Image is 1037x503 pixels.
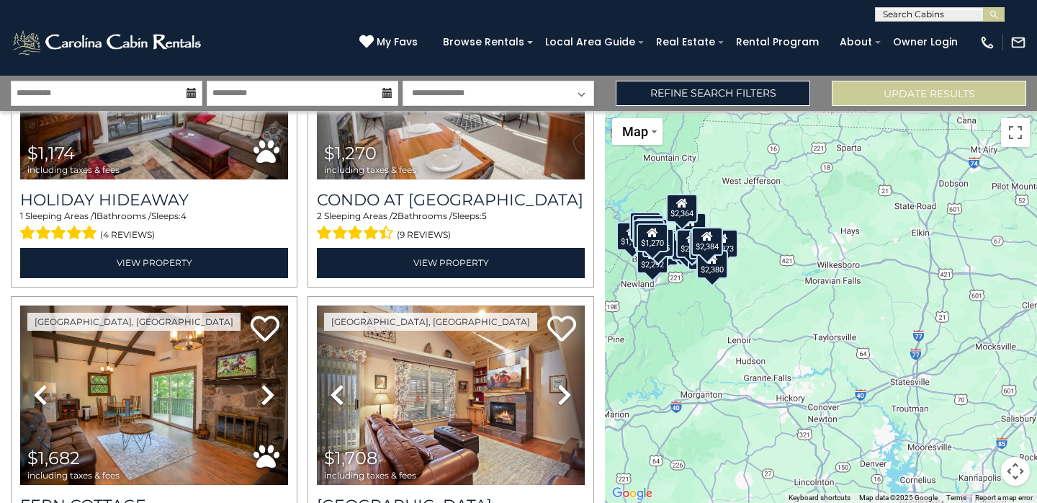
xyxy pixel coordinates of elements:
a: Holiday Hideaway [20,190,288,210]
a: View Property [317,248,585,277]
span: 5 [482,210,487,221]
span: 1 [94,210,96,221]
a: Owner Login [886,31,965,53]
span: My Favs [377,35,418,50]
span: $1,708 [324,448,377,468]
img: phone-regular-white.png [979,35,995,50]
div: $2,352 [676,229,708,258]
a: Rental Program [729,31,826,53]
img: mail-regular-white.png [1010,35,1026,50]
a: About [832,31,879,53]
a: View Property [20,248,288,277]
a: Open this area in Google Maps (opens a new window) [609,484,656,503]
div: $2,292 [637,245,668,274]
div: $2,371 [636,218,668,247]
span: 2 [392,210,398,221]
a: Refine Search Filters [616,81,810,106]
span: Map [622,124,648,139]
span: (9 reviews) [397,226,451,244]
span: including taxes & fees [27,471,120,480]
a: Condo at [GEOGRAPHIC_DATA] [317,190,585,210]
a: My Favs [359,35,421,50]
button: Toggle fullscreen view [1001,118,1030,147]
a: Add to favorites [251,314,279,345]
div: $2,364 [666,194,698,223]
div: Sleeping Areas / Bathrooms / Sleeps: [317,210,585,244]
span: 4 [181,210,187,221]
span: $1,174 [27,143,75,164]
span: including taxes & fees [324,165,416,174]
img: thumbnail_163534608.jpeg [317,306,585,485]
button: Change map style [612,118,663,145]
a: Real Estate [649,31,722,53]
img: thumbnail_163276232.jpeg [20,306,288,485]
div: $2,366 [689,231,721,259]
a: Local Area Guide [538,31,642,53]
div: $1,947 [629,212,661,241]
div: $2,039 [632,215,664,244]
div: $2,384 [691,227,723,256]
span: including taxes & fees [324,471,416,480]
span: 2 [317,210,322,221]
span: $1,270 [324,143,377,164]
button: Keyboard shortcuts [789,493,850,503]
a: Terms (opens in new tab) [946,494,966,502]
div: $1,270 [637,223,668,252]
a: Report a map error [975,494,1033,502]
div: $1,908 [616,222,648,251]
div: $2,380 [696,250,728,279]
span: 1 [20,210,23,221]
span: including taxes & fees [27,165,120,174]
button: Map camera controls [1001,457,1030,486]
div: $2,325 [675,213,706,241]
a: Add to favorites [547,314,576,345]
span: Map data ©2025 Google [859,494,938,502]
div: $1,174 [633,220,665,249]
h3: Condo at Pinnacle Inn Resort [317,190,585,210]
span: (4 reviews) [100,226,155,244]
img: White-1-2.png [11,28,205,57]
img: Google [609,484,656,503]
a: [GEOGRAPHIC_DATA], [GEOGRAPHIC_DATA] [324,313,537,331]
a: Browse Rentals [436,31,531,53]
div: Sleeping Areas / Bathrooms / Sleeps: [20,210,288,244]
a: [GEOGRAPHIC_DATA], [GEOGRAPHIC_DATA] [27,313,241,331]
span: $1,682 [27,448,80,468]
button: Update Results [832,81,1026,106]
